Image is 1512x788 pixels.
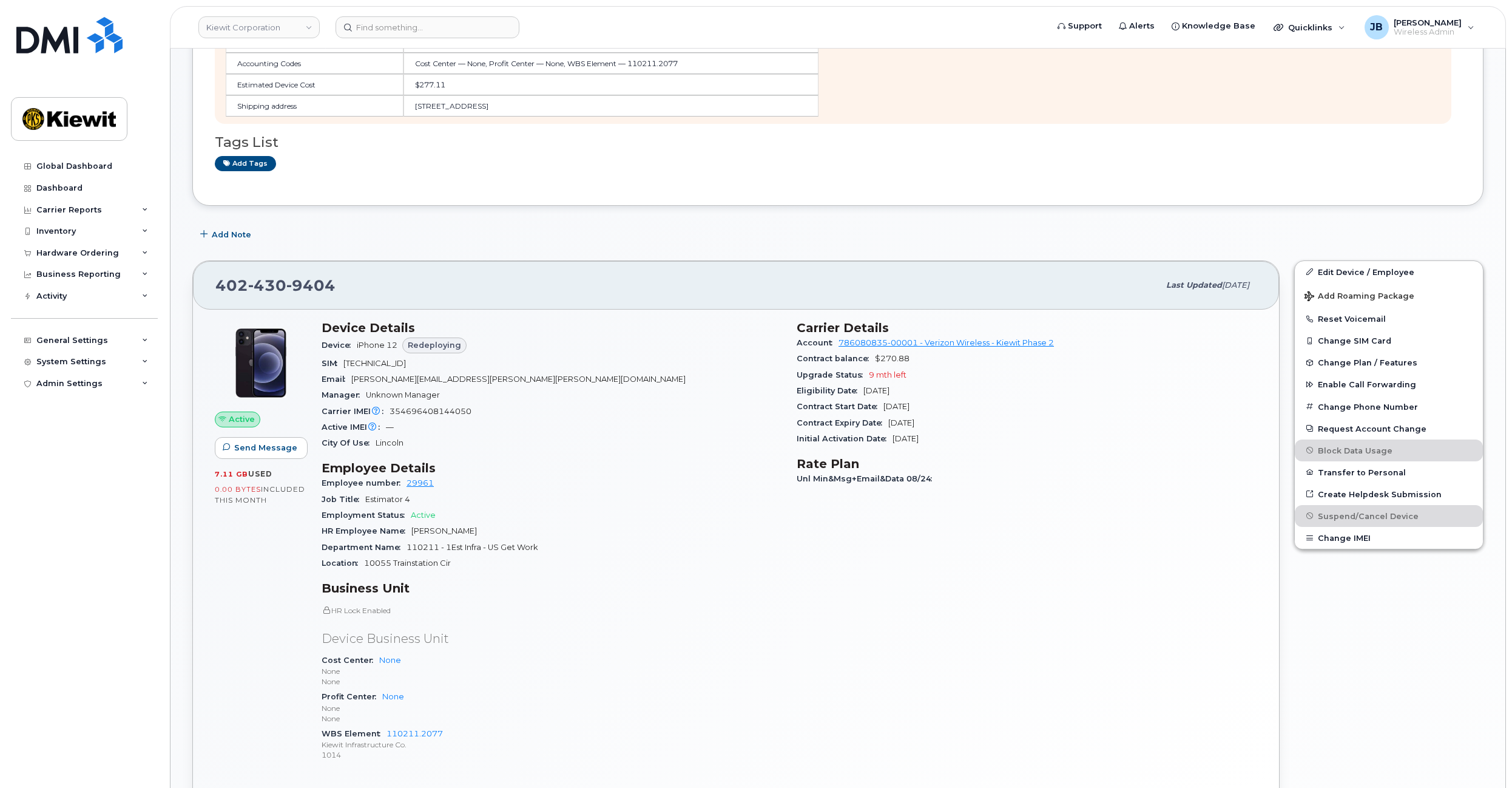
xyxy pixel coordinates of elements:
[1295,505,1483,527] button: Suspend/Cancel Device
[364,559,451,568] span: 10055 Trainstation Cir
[1295,283,1483,308] button: Add Roaming Package
[226,53,403,74] td: Accounting Codes
[1129,20,1155,32] span: Alerts
[403,53,818,74] td: Cost Center — None, Profit Center — None, WBS Element — 110211.2077
[1370,20,1383,35] span: JB
[797,354,875,363] span: Contract balance
[797,474,938,483] span: Unl Min&Msg+Email&Data 08/24
[883,402,910,411] span: [DATE]
[322,321,782,335] h3: Device Details
[322,438,376,447] span: City Of Use
[888,418,914,427] span: [DATE]
[322,543,407,552] span: Department Name
[1318,380,1416,389] span: Enable Call Forwarding
[1295,418,1483,440] button: Request Account Change
[322,729,386,738] span: WBS Element
[1304,291,1414,303] span: Add Roaming Package
[366,390,440,399] span: Unknown Manager
[365,495,410,504] span: Estimator 4
[226,95,403,117] td: Shipping address
[407,543,538,552] span: 110211 - 1Est Infra - US Get Work
[215,470,248,478] span: 7.11 GB
[357,341,397,350] span: iPhone 12
[797,402,883,411] span: Contract Start Date
[1318,358,1417,367] span: Change Plan / Features
[215,156,276,171] a: Add tags
[893,434,919,443] span: [DATE]
[1295,261,1483,283] a: Edit Device / Employee
[215,437,308,459] button: Send Message
[229,413,255,425] span: Active
[215,276,336,294] span: 402
[322,703,782,713] p: None
[322,407,390,416] span: Carrier IMEI
[403,95,818,117] td: [STREET_ADDRESS]
[1110,14,1163,38] a: Alerts
[797,418,888,427] span: Contract Expiry Date
[322,739,782,750] p: Kiewit Infrastructure Co.
[322,559,364,568] span: Location
[411,526,477,535] span: [PERSON_NAME]
[248,469,272,478] span: used
[1265,15,1354,39] div: Quicklinks
[1182,20,1255,32] span: Knowledge Base
[1295,396,1483,418] button: Change Phone Number
[797,457,1257,471] h3: Rate Plan
[407,478,434,487] a: 29961
[1295,330,1483,352] button: Change SIM Card
[411,511,436,520] span: Active
[336,16,519,38] input: Find something...
[390,407,471,416] span: 354696408144050
[286,276,336,294] span: 9404
[322,630,782,648] p: Device Business Unit
[322,359,343,368] span: SIM
[875,354,910,363] span: $270.88
[1295,352,1483,373] button: Change Plan / Features
[379,656,401,665] a: None
[234,442,297,453] span: Send Message
[322,390,366,399] span: Manager
[1295,440,1483,461] button: Block Data Usage
[343,359,406,368] span: [TECHNICAL_ID]
[408,339,461,351] span: Redeploying
[1295,308,1483,330] button: Reset Voicemail
[1295,527,1483,549] button: Change IMEI
[322,676,782,687] p: None
[248,276,286,294] span: 430
[322,692,382,701] span: Profit Center
[215,485,261,494] span: 0.00 Bytes
[1356,15,1483,39] div: Jonathan Barfield
[386,729,443,738] a: 110211.2077
[1222,280,1249,290] span: [DATE]
[322,605,782,616] p: HR Lock Enabled
[1394,27,1462,37] span: Wireless Admin
[1394,18,1462,27] span: [PERSON_NAME]
[1163,14,1264,38] a: Knowledge Base
[322,511,411,520] span: Employment Status
[403,74,818,95] td: $277.11
[322,495,365,504] span: Job Title
[322,750,782,760] p: 1014
[322,713,782,724] p: None
[797,338,839,347] span: Account
[322,581,782,596] h3: Business Unit
[198,16,320,38] a: Kiewit Corporation
[797,370,869,379] span: Upgrade Status
[212,229,251,240] span: Add Note
[322,656,379,665] span: Cost Center
[386,423,394,432] span: —
[322,478,407,487] span: Employee number
[797,434,893,443] span: Initial Activation Date
[1049,14,1110,38] a: Support
[322,423,386,432] span: Active IMEI
[192,224,262,246] button: Add Note
[376,438,403,447] span: Lincoln
[215,135,1461,150] h3: Tags List
[382,692,404,701] a: None
[1288,22,1332,32] span: Quicklinks
[1068,20,1102,32] span: Support
[351,375,686,384] span: [PERSON_NAME][EMAIL_ADDRESS][PERSON_NAME][PERSON_NAME][DOMAIN_NAME]
[1318,511,1419,520] span: Suspend/Cancel Device
[322,461,782,475] h3: Employee Details
[322,375,351,384] span: Email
